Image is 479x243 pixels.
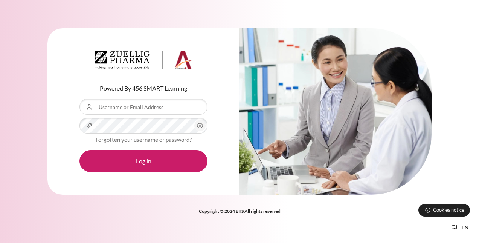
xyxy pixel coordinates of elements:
span: Cookies notice [433,206,464,214]
img: Architeck [95,51,192,70]
a: Forgotten your username or password? [96,136,192,143]
p: Powered By 456 SMART Learning [79,84,207,93]
button: Cookies notice [418,204,470,217]
strong: Copyright © 2024 BTS All rights reserved [199,208,281,214]
button: Languages [447,220,471,235]
input: Username or Email Address [79,99,207,115]
span: en [462,224,468,232]
a: Architeck [95,51,192,73]
button: Log in [79,150,207,172]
